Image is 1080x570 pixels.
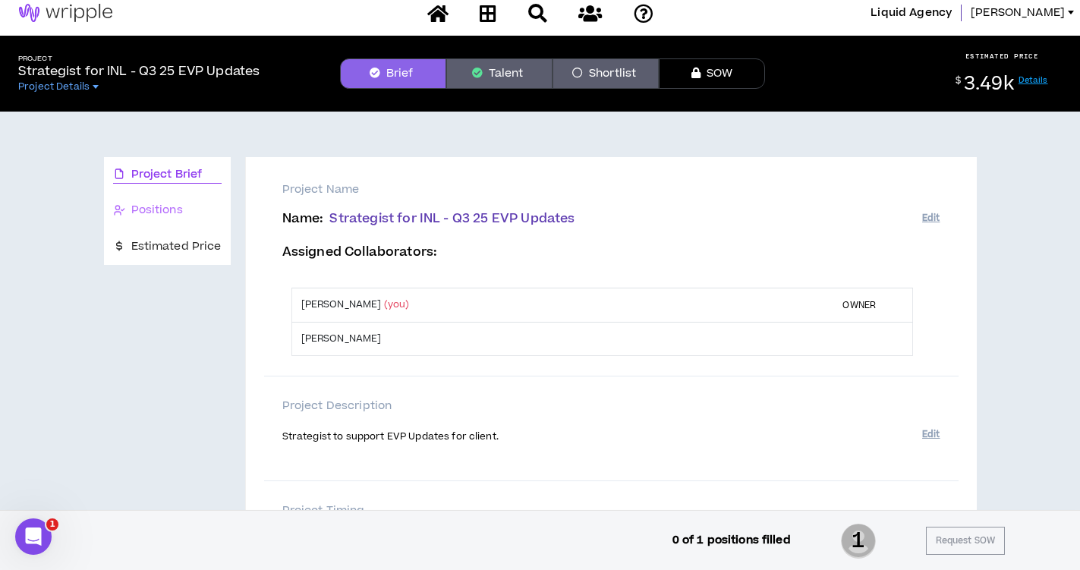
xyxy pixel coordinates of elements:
[282,398,940,414] p: Project Description
[964,71,1014,97] span: 3.49k
[282,181,940,198] p: Project Name
[282,502,940,519] p: Project Timing
[282,245,922,260] p: Assigned Collaborators :
[291,288,824,322] td: [PERSON_NAME]
[841,522,876,560] span: 1
[922,206,940,231] button: Edit
[340,58,446,89] button: Brief
[131,166,203,183] span: Project Brief
[446,58,553,89] button: Talent
[329,209,575,228] span: Strategist for INL - Q3 25 EVP Updates
[282,430,499,443] span: Strategist to support EVP Updates for client.
[15,518,52,555] iframe: Intercom live chat
[659,58,765,89] button: SOW
[956,74,961,87] sup: $
[922,422,940,447] button: Edit
[131,238,222,255] span: Estimated Price
[282,212,922,226] p: Name :
[291,322,824,355] td: [PERSON_NAME]
[18,80,90,93] span: Project Details
[871,5,952,21] span: Liquid Agency
[553,58,659,89] button: Shortlist
[672,532,791,549] p: 0 of 1 positions filled
[18,55,260,63] h5: Project
[926,527,1005,555] button: Request SOW
[1019,74,1048,86] a: Details
[384,298,410,311] span: (you)
[971,5,1065,21] span: [PERSON_NAME]
[18,62,260,80] p: Strategist for INL - Q3 25 EVP Updates
[965,52,1039,61] p: ESTIMATED PRICE
[46,518,58,531] span: 1
[131,202,183,219] span: Positions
